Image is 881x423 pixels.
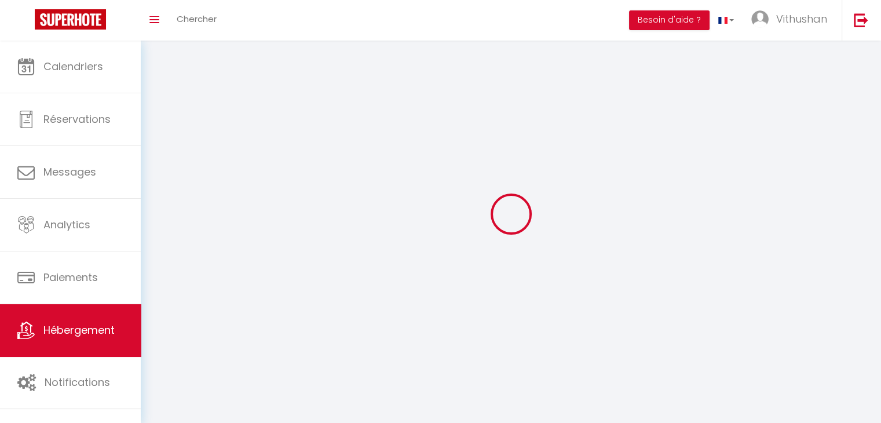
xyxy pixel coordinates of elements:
span: Chercher [177,13,217,25]
span: Vithushan [776,12,827,26]
img: Super Booking [35,9,106,30]
span: Réservations [43,112,111,126]
span: Paiements [43,270,98,285]
span: Messages [43,165,96,179]
img: logout [854,13,868,27]
span: Analytics [43,217,90,232]
span: Hébergement [43,323,115,337]
span: Notifications [45,375,110,389]
button: Besoin d'aide ? [629,10,710,30]
span: Calendriers [43,59,103,74]
img: ... [751,10,769,28]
